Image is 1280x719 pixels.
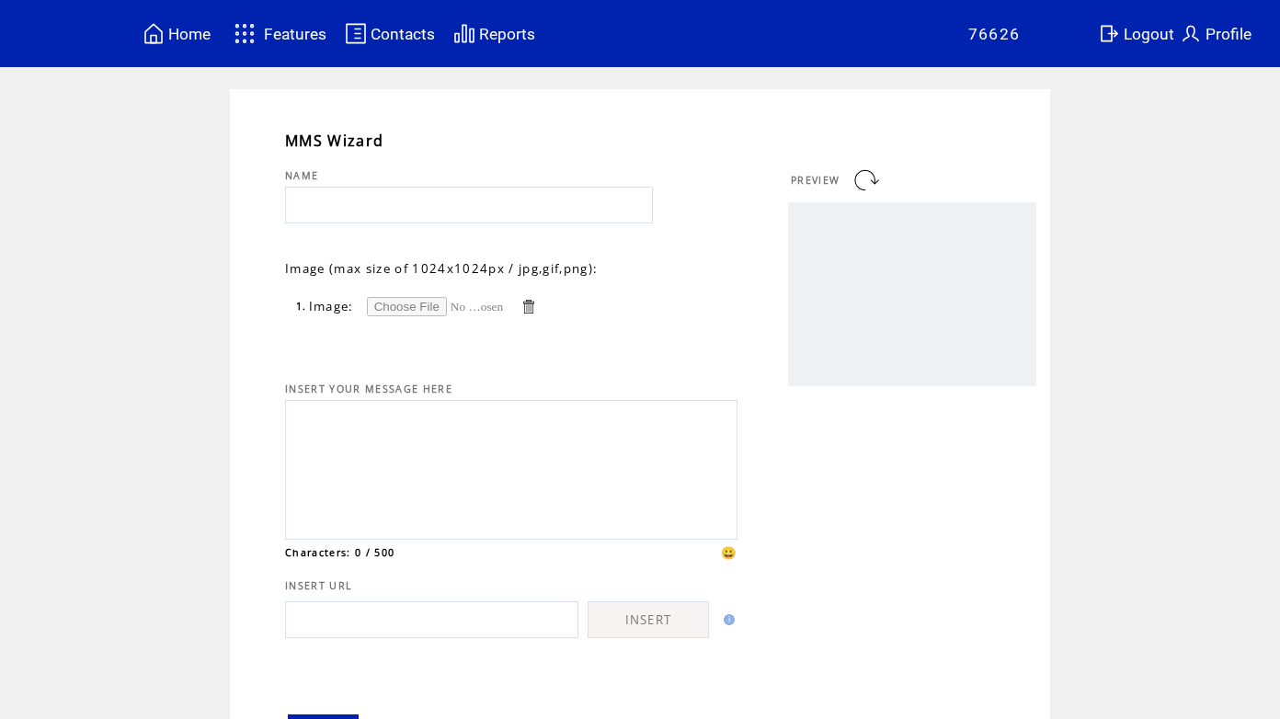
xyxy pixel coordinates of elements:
span: INSERT URL [285,579,352,592]
img: contacts.svg [345,22,367,45]
a: Reports [451,19,538,48]
span: 1. [296,300,307,313]
span: Logout [1124,25,1174,43]
span: Reports [479,25,535,43]
a: INSERT [588,601,709,638]
span: MMS Wizard [285,131,383,151]
img: home.svg [143,22,165,45]
a: Features [226,16,330,51]
a: Profile [1177,19,1254,48]
span: NAME [285,169,318,182]
span: Features [264,25,326,43]
span: 76626 [968,25,1021,43]
img: exit.svg [1098,22,1120,45]
span: Profile [1206,25,1251,43]
span: Image (max size of 1024x1024px / jpg,gif,png): [285,260,598,277]
span: Contacts [371,25,435,43]
span: Home [168,25,211,43]
img: features.svg [229,18,261,49]
span: Image: [309,298,354,314]
a: Logout [1095,19,1177,48]
span: 😀 [721,544,737,561]
span: Characters: 0 / 500 [285,546,394,559]
img: profile.svg [1180,22,1202,45]
a: Delete this item [520,298,537,315]
img: help.gif [718,614,735,625]
a: Contacts [342,19,438,48]
img: chart.svg [453,22,475,45]
span: PREVIEW [791,174,840,187]
span: INSERT YOUR MESSAGE HERE [285,382,452,395]
a: Home [140,19,213,48]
